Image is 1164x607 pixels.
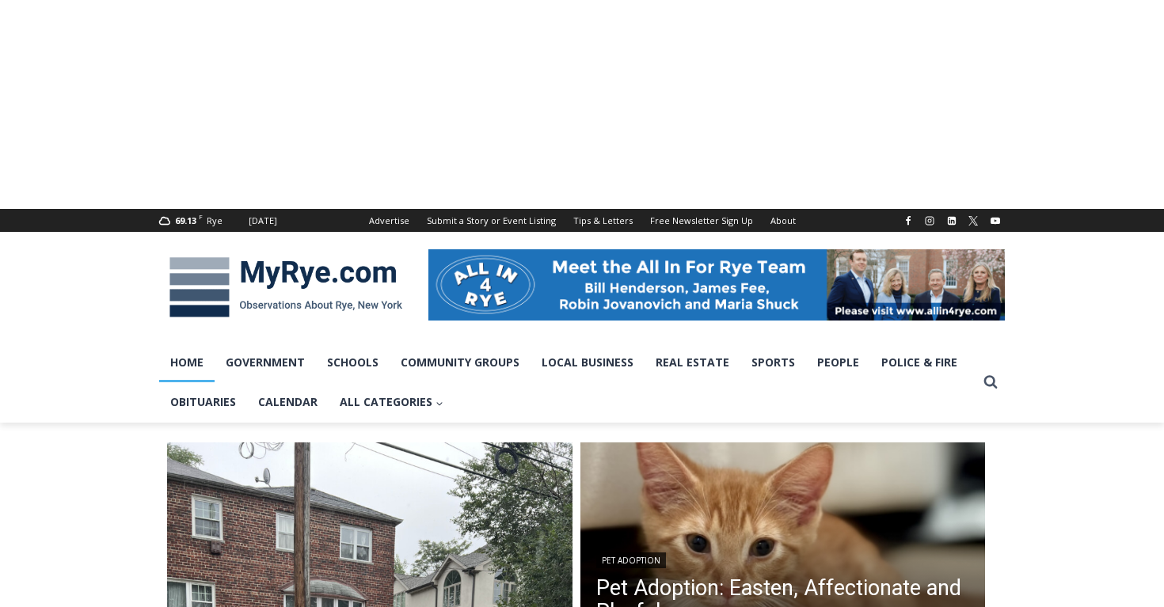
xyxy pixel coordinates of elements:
[740,343,806,382] a: Sports
[986,211,1005,230] a: YouTube
[964,211,983,230] a: X
[390,343,531,382] a: Community Groups
[806,343,870,382] a: People
[565,209,641,232] a: Tips & Letters
[360,209,418,232] a: Advertise
[159,382,247,422] a: Obituaries
[645,343,740,382] a: Real Estate
[920,211,939,230] a: Instagram
[340,393,443,411] span: All Categories
[247,382,329,422] a: Calendar
[207,214,223,228] div: Rye
[762,209,805,232] a: About
[418,209,565,232] a: Submit a Story or Event Listing
[360,209,805,232] nav: Secondary Navigation
[870,343,968,382] a: Police & Fire
[159,343,215,382] a: Home
[899,211,918,230] a: Facebook
[159,246,413,328] img: MyRye.com
[428,249,1005,321] img: All in for Rye
[531,343,645,382] a: Local Business
[175,214,196,226] span: 69.13
[329,382,455,422] a: All Categories
[215,343,316,382] a: Government
[641,209,762,232] a: Free Newsletter Sign Up
[942,211,961,230] a: Linkedin
[596,552,666,568] a: Pet Adoption
[316,343,390,382] a: Schools
[249,214,277,228] div: [DATE]
[199,212,203,221] span: F
[976,368,1005,396] button: View Search Form
[159,343,976,423] nav: Primary Navigation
